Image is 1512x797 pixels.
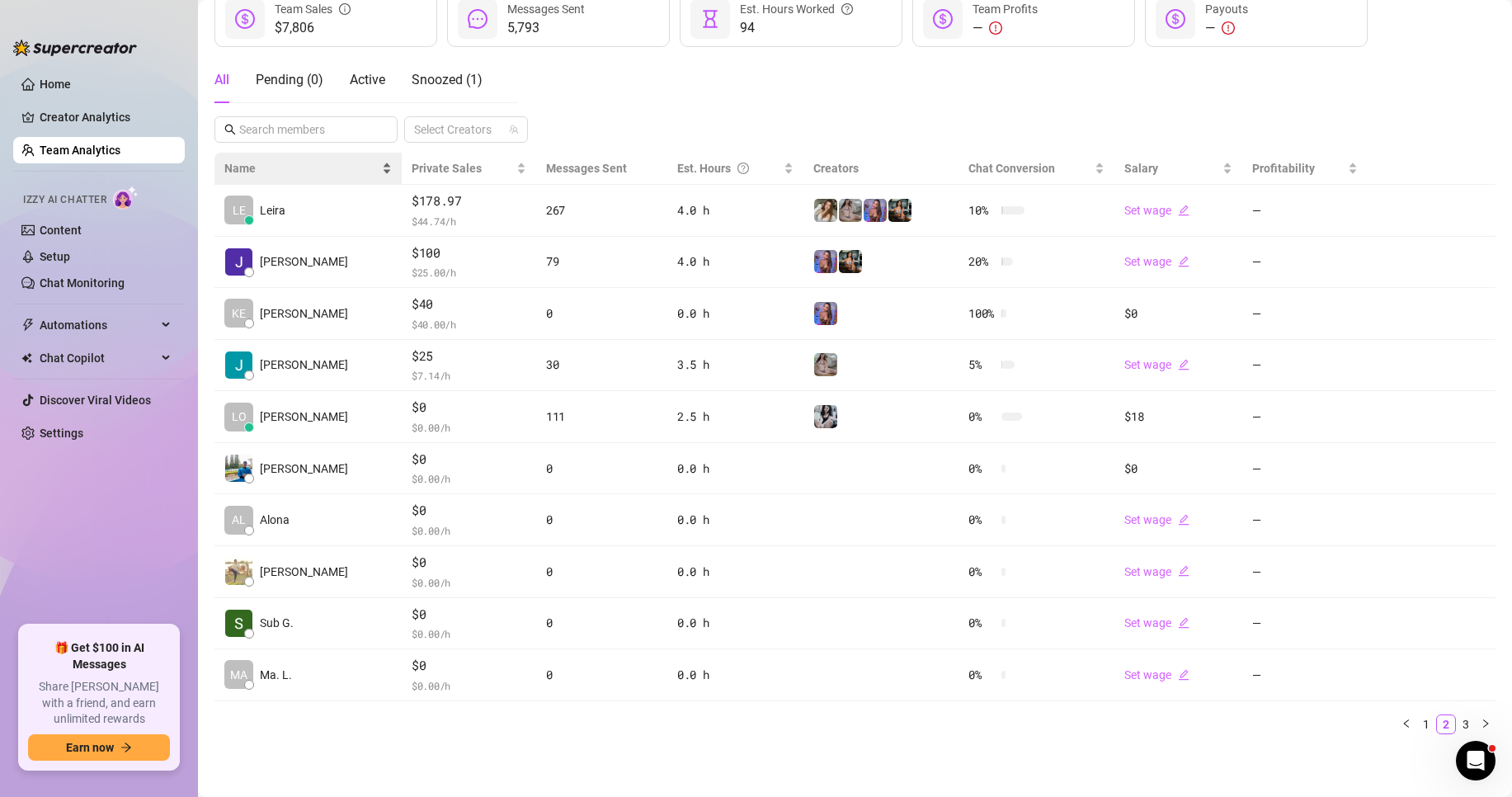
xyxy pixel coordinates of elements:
[968,511,995,529] span: 0 %
[412,501,526,521] span: $0
[412,419,526,436] span: $ 0.00 /h
[412,656,526,676] span: $0
[1476,714,1496,734] li: Next Page
[21,352,32,364] img: Chat Copilot
[507,18,585,38] span: 5,793
[1242,443,1367,495] td: —
[968,666,995,684] span: 0 %
[507,2,585,16] span: Messages Sent
[412,470,526,487] span: $ 0.00 /h
[1124,668,1189,681] a: Set wageedit
[1178,205,1189,216] span: edit
[814,302,837,325] img: Ava
[677,511,794,529] div: 0.0 h
[968,201,995,219] span: 10 %
[1456,741,1496,780] iframe: Intercom live chat
[1242,391,1367,443] td: —
[260,356,348,374] span: [PERSON_NAME]
[28,679,170,728] span: Share [PERSON_NAME] with a friend, and earn unlimited rewards
[1222,21,1235,35] span: exclamation-circle
[677,356,794,374] div: 3.5 h
[350,72,385,87] span: Active
[412,316,526,332] span: $ 40.00 /h
[677,666,794,684] div: 0.0 h
[275,18,351,38] span: $7,806
[1401,719,1411,729] span: left
[1242,288,1367,340] td: —
[933,9,953,29] span: dollar-circle
[412,191,526,211] span: $178.97
[1124,460,1232,478] div: $0
[21,318,35,332] span: thunderbolt
[260,460,348,478] span: [PERSON_NAME]
[40,345,157,371] span: Chat Copilot
[225,610,252,637] img: Sub Genius
[113,186,139,210] img: AI Chatter
[1178,359,1189,370] span: edit
[677,614,794,632] div: 0.0 h
[40,104,172,130] a: Creator Analytics
[973,2,1038,16] span: Team Profits
[1416,714,1436,734] li: 1
[232,511,246,529] span: AL
[546,304,657,323] div: 0
[888,199,911,222] img: Ava
[13,40,137,56] img: logo-BBDzfeDw.svg
[256,70,323,90] div: Pending ( 0 )
[546,563,657,581] div: 0
[968,252,995,271] span: 20 %
[412,574,526,591] span: $ 0.00 /h
[1481,719,1491,729] span: right
[814,405,837,428] img: Sadie
[839,199,862,222] img: Daisy
[546,408,657,426] div: 111
[1124,565,1189,578] a: Set wageedit
[225,248,252,276] img: John Lhester
[968,162,1055,175] span: Chat Conversion
[40,78,71,91] a: Home
[968,408,995,426] span: 0 %
[509,125,519,134] span: team
[412,264,526,281] span: $ 25.00 /h
[66,741,114,754] span: Earn now
[1124,204,1189,217] a: Set wageedit
[412,450,526,469] span: $0
[968,614,995,632] span: 0 %
[1178,565,1189,577] span: edit
[737,159,749,177] span: question-circle
[1456,714,1476,734] li: 3
[1476,714,1496,734] button: right
[232,304,246,323] span: KE
[1242,185,1367,237] td: —
[412,213,526,229] span: $ 44.74 /h
[1124,304,1232,323] div: $0
[214,70,229,90] div: All
[412,295,526,314] span: $40
[1178,256,1189,267] span: edit
[230,666,247,684] span: MA
[546,614,657,632] div: 0
[546,460,657,478] div: 0
[1397,714,1416,734] button: left
[260,201,285,219] span: Leira
[677,408,794,426] div: 2.5 h
[232,408,247,426] span: LO
[1242,237,1367,289] td: —
[260,408,348,426] span: [PERSON_NAME]
[1397,714,1416,734] li: Previous Page
[864,199,887,222] img: Ava
[412,677,526,694] span: $ 0.00 /h
[546,666,657,684] div: 0
[1124,358,1189,371] a: Set wageedit
[677,563,794,581] div: 0.0 h
[1437,715,1455,733] a: 2
[260,563,348,581] span: [PERSON_NAME]
[28,640,170,672] span: 🎁 Get $100 in AI Messages
[968,304,995,323] span: 100 %
[40,394,151,407] a: Discover Viral Videos
[412,553,526,573] span: $0
[968,356,995,374] span: 5 %
[412,243,526,263] span: $100
[412,162,482,175] span: Private Sales
[412,72,483,87] span: Snoozed ( 1 )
